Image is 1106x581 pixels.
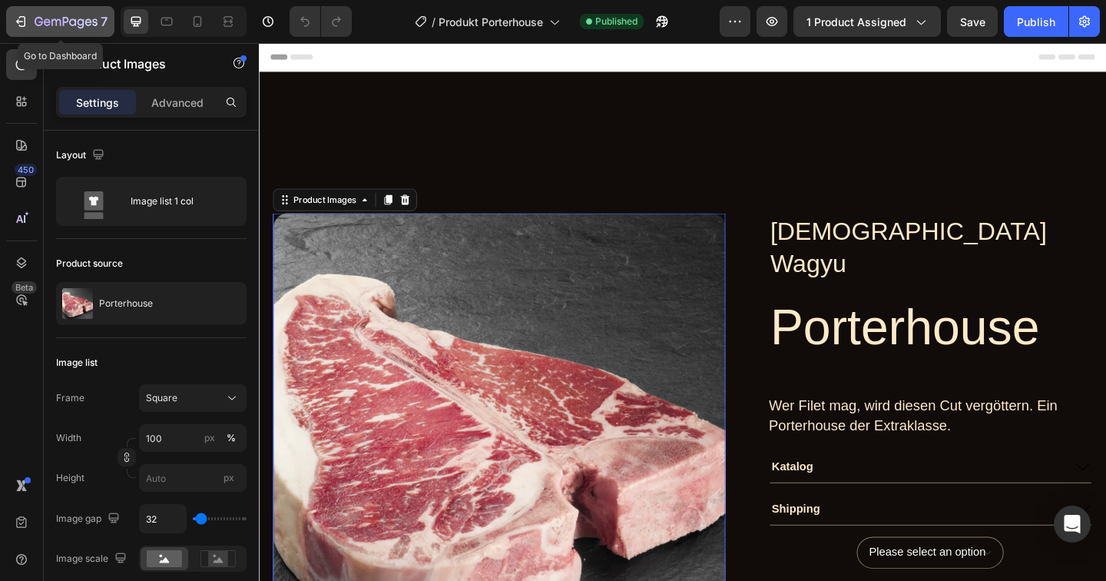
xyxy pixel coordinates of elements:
p: Product Images [75,55,205,73]
button: Save [947,6,998,37]
h1: Porterhouse [555,274,907,347]
div: Image scale [56,549,130,569]
span: Produkt Porterhouse [439,14,543,30]
p: Wer Filet mag, wird diesen Cut vergöttern. Ein Porterhouse der Extraklasse. [555,386,869,424]
label: Height [56,471,84,485]
p: Shipping [558,500,611,516]
div: Layout [56,145,108,166]
button: Publish [1004,6,1068,37]
div: Product source [56,257,123,271]
button: px [222,429,240,447]
button: 1 product assigned [793,6,941,37]
input: px% [139,424,247,452]
span: Published [595,15,637,28]
p: Advanced [151,95,204,111]
button: 7 [6,6,114,37]
div: Image list [56,356,98,370]
div: Publish [1017,14,1055,30]
span: / [432,14,435,30]
span: Save [960,15,985,28]
p: Katalog [558,453,604,470]
p: Settings [76,95,119,111]
div: % [227,431,236,445]
p: 7 [101,12,108,31]
div: px [204,431,215,445]
div: 450 [15,164,37,176]
input: px [139,464,247,492]
img: product feature img [62,288,93,319]
div: Beta [12,281,37,294]
div: Image gap [56,509,123,530]
div: Open Intercom Messenger [1054,506,1091,543]
input: Auto [140,505,186,533]
div: Image list 1 col [131,184,224,219]
p: Porterhouse [99,298,153,309]
div: Undo/Redo [290,6,352,37]
span: 1 product assigned [806,14,906,30]
label: Width [56,431,81,445]
iframe: Design area [259,43,1106,581]
h2: [DEMOGRAPHIC_DATA] Wagyu [555,185,907,258]
label: Frame [56,391,84,405]
span: px [224,472,234,483]
span: Square [146,391,177,405]
button: % [200,429,219,447]
button: Square [139,384,247,412]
